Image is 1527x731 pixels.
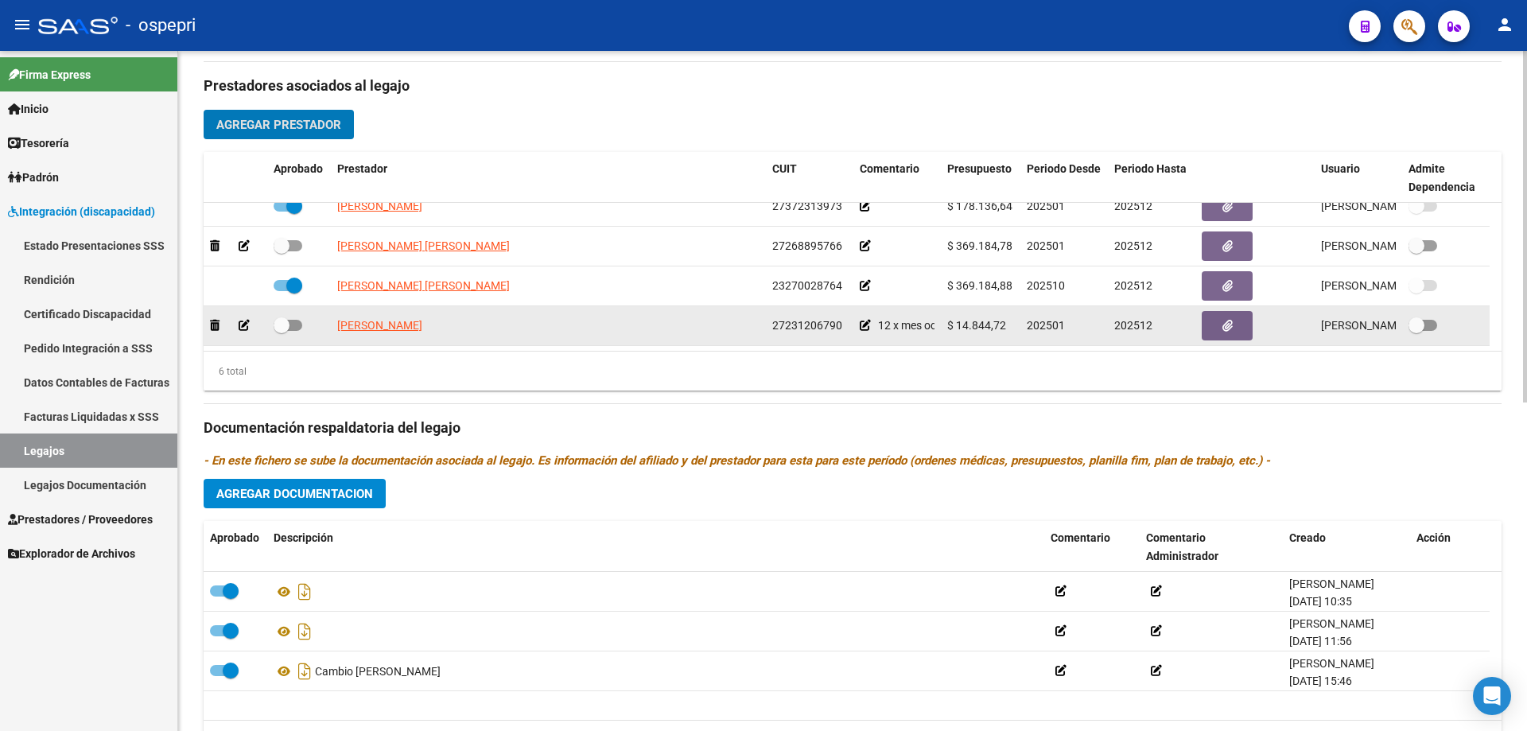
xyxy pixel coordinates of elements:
span: Integración (discapacidad) [8,203,155,220]
span: Comentario Administrador [1146,531,1218,562]
datatable-header-cell: Presupuesto [941,152,1020,204]
span: Agregar Documentacion [216,487,373,501]
span: $ 369.184,78 [947,239,1012,252]
datatable-header-cell: Descripción [267,521,1044,574]
h3: Prestadores asociados al legajo [204,75,1502,97]
div: Cambio [PERSON_NAME] [274,659,1038,684]
button: Agregar Documentacion [204,479,386,508]
span: Comentario [1051,531,1110,544]
span: Padrón [8,169,59,186]
span: $ 369.184,88 [947,279,1012,292]
span: Prestadores / Proveedores [8,511,153,528]
i: - En este fichero se sube la documentación asociada al legajo. Es información del afiliado y del ... [204,453,1270,468]
span: $ 178.136,64 [947,200,1012,212]
span: Presupuesto [947,162,1012,175]
span: - ospepri [126,8,196,43]
span: CUIT [772,162,797,175]
span: [PERSON_NAME] [1289,657,1374,670]
span: Aprobado [274,162,323,175]
datatable-header-cell: Periodo Desde [1020,152,1108,204]
datatable-header-cell: Comentario Administrador [1140,521,1283,574]
span: [PERSON_NAME] [337,319,422,332]
span: [DATE] 15:46 [1289,675,1352,687]
span: 27231206790 [772,319,842,332]
span: Periodo Desde [1027,162,1101,175]
span: 202510 [1027,279,1065,292]
span: [PERSON_NAME] [PERSON_NAME] [337,279,510,292]
span: 202512 [1114,279,1152,292]
mat-icon: person [1495,15,1514,34]
datatable-header-cell: Usuario [1315,152,1402,204]
datatable-header-cell: Admite Dependencia [1402,152,1490,204]
span: 202512 [1114,200,1152,212]
datatable-header-cell: Creado [1283,521,1410,574]
datatable-header-cell: Acción [1410,521,1490,574]
span: Creado [1289,531,1326,544]
i: Descargar documento [294,659,315,684]
datatable-header-cell: Comentario [853,152,941,204]
datatable-header-cell: Prestador [331,152,766,204]
datatable-header-cell: CUIT [766,152,853,204]
span: Acción [1416,531,1451,544]
span: [PERSON_NAME] [DATE] [1321,200,1446,212]
datatable-header-cell: Periodo Hasta [1108,152,1195,204]
span: 12 x mes octubre / [DATE] [878,319,1004,332]
mat-icon: menu [13,15,32,34]
datatable-header-cell: Aprobado [267,152,331,204]
datatable-header-cell: Comentario [1044,521,1140,574]
span: Agregar Prestador [216,118,341,132]
span: 202501 [1027,200,1065,212]
div: 6 total [204,363,247,380]
span: 202512 [1114,319,1152,332]
span: Prestador [337,162,387,175]
span: Inicio [8,100,49,118]
span: Admite Dependencia [1408,162,1475,193]
span: $ 14.844,72 [947,319,1006,332]
span: [PERSON_NAME] [1289,617,1374,630]
h3: Documentación respaldatoria del legajo [204,417,1502,439]
span: 202501 [1027,319,1065,332]
span: 23270028764 [772,279,842,292]
span: [PERSON_NAME] [DATE] [1321,239,1446,252]
span: [DATE] 10:35 [1289,595,1352,608]
span: Usuario [1321,162,1360,175]
span: Firma Express [8,66,91,84]
span: [PERSON_NAME] [1289,577,1374,590]
span: Periodo Hasta [1114,162,1187,175]
span: 202501 [1027,239,1065,252]
span: 27372313973 [772,200,842,212]
i: Descargar documento [294,619,315,644]
span: [DATE] 11:56 [1289,635,1352,647]
span: Explorador de Archivos [8,545,135,562]
span: Aprobado [210,531,259,544]
div: Open Intercom Messenger [1473,677,1511,715]
span: [PERSON_NAME] [DATE] [1321,279,1446,292]
span: [PERSON_NAME] [DATE] [1321,319,1446,332]
span: 202512 [1114,239,1152,252]
button: Agregar Prestador [204,110,354,139]
i: Descargar documento [294,579,315,605]
datatable-header-cell: Aprobado [204,521,267,574]
span: Tesorería [8,134,69,152]
span: Descripción [274,531,333,544]
span: Comentario [860,162,919,175]
span: [PERSON_NAME] [337,200,422,212]
span: [PERSON_NAME] [PERSON_NAME] [337,239,510,252]
span: 27268895766 [772,239,842,252]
